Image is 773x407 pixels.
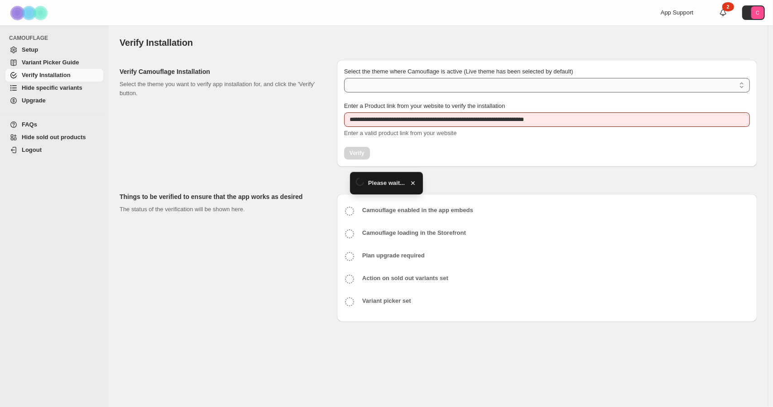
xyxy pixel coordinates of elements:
img: Camouflage [7,0,53,25]
span: Enter a Product link from your website to verify the installation [344,102,505,109]
span: Logout [22,146,42,153]
b: Plan upgrade required [362,252,425,259]
span: Enter a valid product link from your website [344,130,457,136]
a: FAQs [5,118,103,131]
span: App Support [661,9,693,16]
span: Please wait... [368,179,405,188]
span: Setup [22,46,38,53]
span: Avatar with initials C [751,6,764,19]
b: Action on sold out variants set [362,275,448,281]
p: The status of the verification will be shown here. [120,205,322,214]
span: Upgrade [22,97,46,104]
text: C [756,10,759,15]
span: Variant Picker Guide [22,59,79,66]
span: Select the theme where Camouflage is active (Live theme has been selected by default) [344,68,573,75]
b: Variant picker set [362,297,411,304]
span: Hide sold out products [22,134,86,141]
a: Hide specific variants [5,82,103,94]
span: Verify Installation [120,38,193,48]
span: FAQs [22,121,37,128]
a: Setup [5,44,103,56]
div: 2 [722,2,734,11]
h2: Verify Camouflage Installation [120,67,322,76]
span: Verify Installation [22,72,71,78]
a: Hide sold out products [5,131,103,144]
span: CAMOUFLAGE [9,34,104,42]
a: Upgrade [5,94,103,107]
a: Variant Picker Guide [5,56,103,69]
p: Select the theme you want to verify app installation for, and click the 'Verify' button. [120,80,322,98]
a: 2 [719,8,728,17]
b: Camouflage loading in the Storefront [362,229,466,236]
h2: Things to be verified to ensure that the app works as desired [120,192,322,201]
button: Avatar with initials C [742,5,765,20]
a: Verify Installation [5,69,103,82]
b: Camouflage enabled in the app embeds [362,207,473,213]
a: Logout [5,144,103,156]
span: Hide specific variants [22,84,82,91]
